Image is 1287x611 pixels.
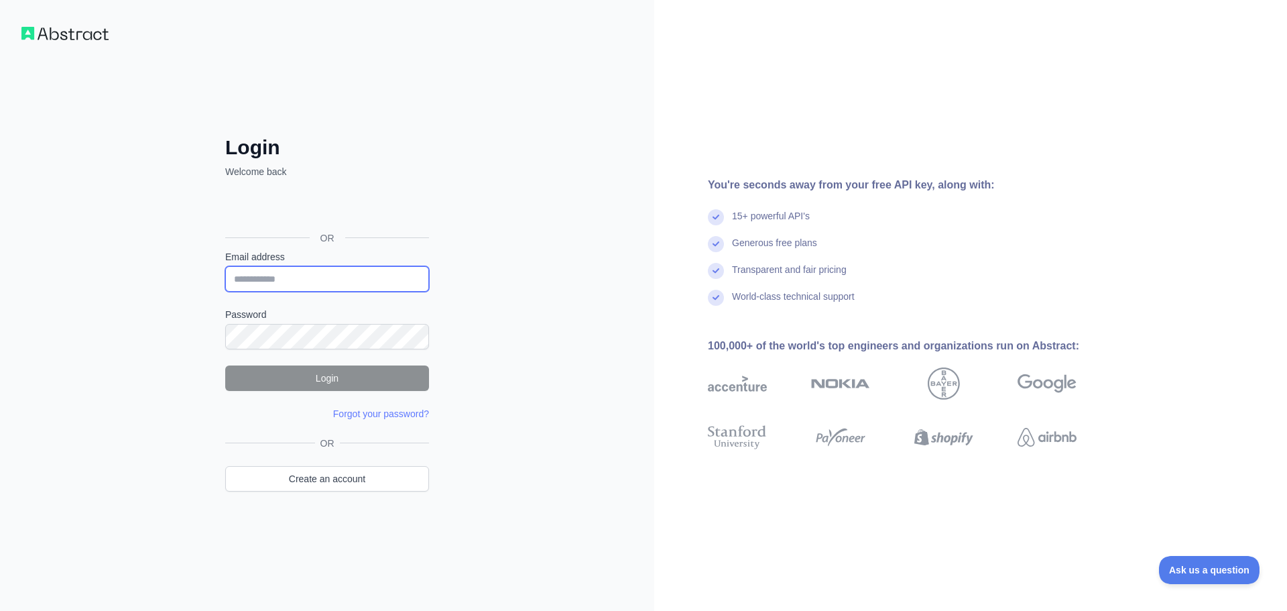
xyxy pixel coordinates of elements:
[811,423,870,452] img: payoneer
[708,177,1119,193] div: You're seconds away from your free API key, along with:
[225,366,429,391] button: Login
[225,250,429,264] label: Email address
[21,27,109,40] img: Workflow
[708,209,724,225] img: check mark
[1018,423,1077,452] img: airbnb
[225,135,429,160] h2: Login
[811,368,870,400] img: nokia
[928,368,960,400] img: bayer
[315,437,340,450] span: OR
[708,338,1119,354] div: 100,000+ of the world's top engineers and organizations run on Abstract:
[225,308,429,321] label: Password
[732,209,810,236] div: 15+ powerful API's
[225,165,429,178] p: Welcome back
[708,236,724,252] img: check mark
[732,236,817,263] div: Generous free plans
[1159,556,1260,584] iframe: Toggle Customer Support
[333,408,429,419] a: Forgot your password?
[219,193,433,223] iframe: Sign in with Google Button
[1018,368,1077,400] img: google
[732,290,855,317] div: World-class technical support
[225,466,429,492] a: Create an account
[708,263,724,279] img: check mark
[708,368,767,400] img: accenture
[914,423,973,452] img: shopify
[310,231,345,245] span: OR
[708,423,767,452] img: stanford university
[732,263,847,290] div: Transparent and fair pricing
[708,290,724,306] img: check mark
